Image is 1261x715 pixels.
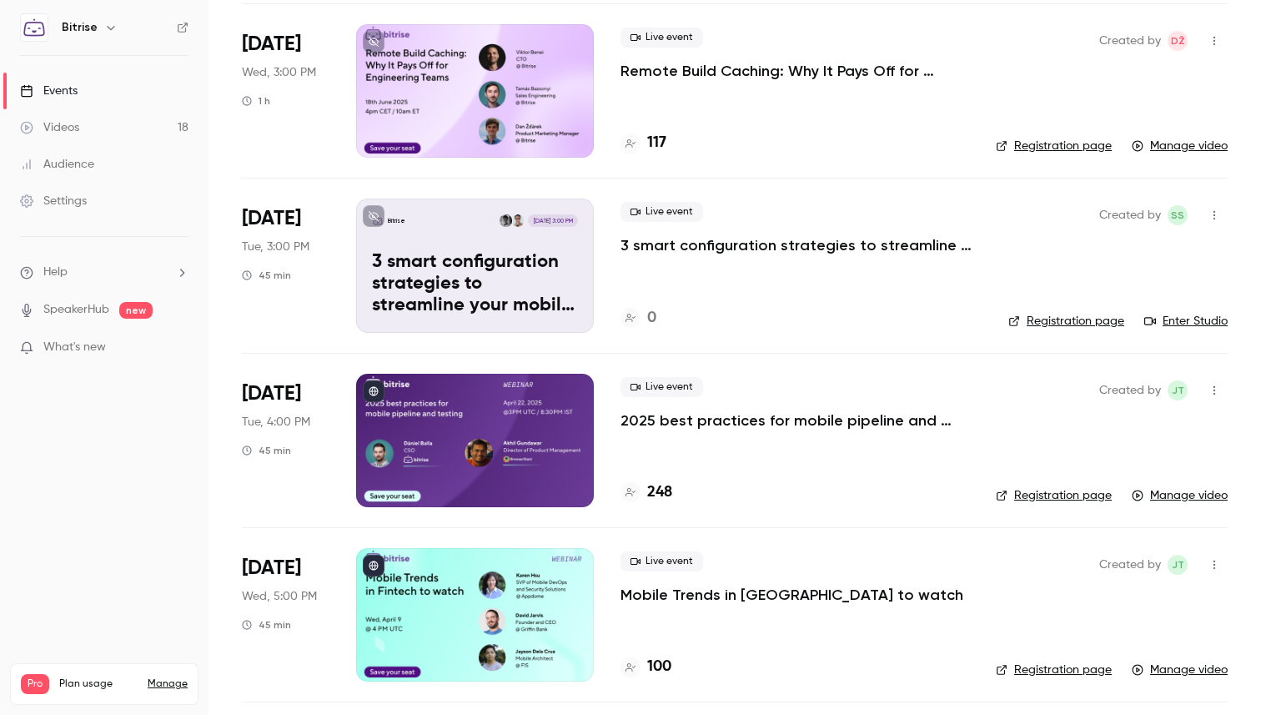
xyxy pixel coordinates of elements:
[242,94,270,108] div: 1 h
[996,138,1112,154] a: Registration page
[242,205,301,232] span: [DATE]
[242,374,329,507] div: Apr 22 Tue, 4:00 PM (Europe/London)
[647,656,671,678] h4: 100
[242,618,291,632] div: 45 min
[1144,313,1228,330] a: Enter Studio
[242,64,316,81] span: Wed, 3:00 PM
[43,339,106,356] span: What's new
[500,214,511,226] img: Kaushal Vyas
[242,548,329,682] div: Apr 9 Wed, 5:00 PM (Europe/London)
[1099,555,1161,575] span: Created by
[43,264,68,281] span: Help
[43,301,109,319] a: SpeakerHub
[372,252,578,316] p: 3 smart configuration strategies to streamline your mobile CI workflows
[21,674,49,694] span: Pro
[620,656,671,678] a: 100
[1168,31,1188,51] span: Dan Žďárek
[20,83,78,99] div: Events
[996,662,1112,678] a: Registration page
[620,28,703,48] span: Live event
[1172,380,1184,400] span: JT
[620,61,969,81] a: Remote Build Caching: Why It Pays Off for Engineering Teams
[388,217,405,225] p: Bitrise
[647,307,656,330] h4: 0
[1132,662,1228,678] a: Manage video
[20,193,87,209] div: Settings
[59,677,138,691] span: Plan usage
[20,119,79,136] div: Videos
[620,377,703,397] span: Live event
[119,302,153,319] span: new
[1168,555,1188,575] span: Jess Thompson
[620,410,969,431] a: 2025 best practices for mobile pipeline and testing
[148,677,188,691] a: Manage
[1171,205,1184,225] span: SS
[620,585,963,605] a: Mobile Trends in [GEOGRAPHIC_DATA] to watch
[1099,205,1161,225] span: Created by
[242,239,309,255] span: Tue, 3:00 PM
[21,14,48,41] img: Bitrise
[1168,380,1188,400] span: Jess Thompson
[1132,487,1228,504] a: Manage video
[647,481,672,504] h4: 248
[528,214,577,226] span: [DATE] 3:00 PM
[242,269,291,282] div: 45 min
[1172,555,1184,575] span: JT
[620,235,982,255] a: 3 smart configuration strategies to streamline your mobile CI workflows
[356,199,594,332] a: 3 smart configuration strategies to streamline your mobile CI workflowsBitriseSeb SidburyKaushal ...
[1099,31,1161,51] span: Created by
[242,588,317,605] span: Wed, 5:00 PM
[62,19,98,36] h6: Bitrise
[1008,313,1124,330] a: Registration page
[242,24,329,158] div: Jun 18 Wed, 3:00 PM (Europe/London)
[242,380,301,407] span: [DATE]
[620,481,672,504] a: 248
[242,414,310,431] span: Tue, 4:00 PM
[647,132,666,154] h4: 117
[1171,31,1185,51] span: DŽ
[996,487,1112,504] a: Registration page
[1168,205,1188,225] span: Seb Sidbury
[620,307,656,330] a: 0
[1132,138,1228,154] a: Manage video
[620,551,703,571] span: Live event
[242,31,301,58] span: [DATE]
[620,202,703,222] span: Live event
[620,132,666,154] a: 117
[242,555,301,582] span: [DATE]
[242,199,329,332] div: May 27 Tue, 3:00 PM (Europe/London)
[1099,380,1161,400] span: Created by
[242,444,291,457] div: 45 min
[20,156,94,173] div: Audience
[20,264,188,281] li: help-dropdown-opener
[512,214,524,226] img: Seb Sidbury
